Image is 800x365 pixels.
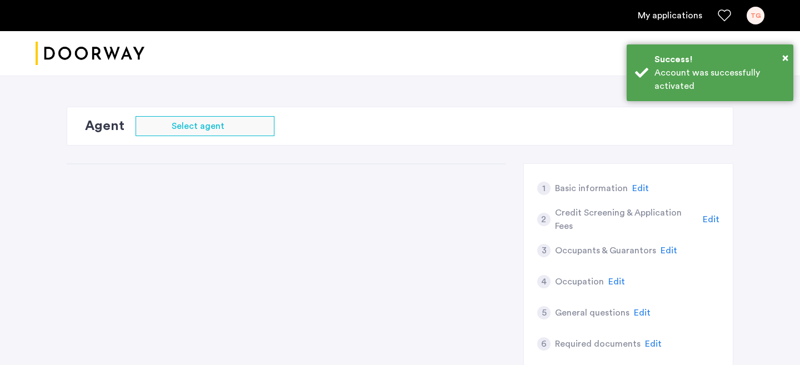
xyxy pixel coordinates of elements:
div: 5 [537,306,551,319]
span: × [782,52,788,63]
div: 6 [537,337,551,351]
span: Edit [661,246,677,255]
h2: Agent [85,116,124,136]
div: 4 [537,275,551,288]
span: Edit [608,277,625,286]
h5: Basic information [555,182,628,195]
h5: Occupation [555,275,604,288]
h5: Required documents [555,337,641,351]
span: Edit [703,215,719,224]
div: 2 [537,213,551,226]
button: Close [782,49,788,66]
div: Success! [654,53,785,66]
span: Edit [645,339,662,348]
div: 3 [537,244,551,257]
img: logo [36,33,144,74]
h5: General questions [555,306,629,319]
h5: Credit Screening & Application Fees [555,206,699,233]
span: Edit [634,308,651,317]
div: TG [747,7,764,24]
div: 1 [537,182,551,195]
a: Favorites [718,9,731,22]
a: Cazamio logo [36,33,144,74]
span: Edit [632,184,649,193]
a: My application [638,9,702,22]
div: Account was successfully activated [654,66,785,93]
h5: Occupants & Guarantors [555,244,656,257]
